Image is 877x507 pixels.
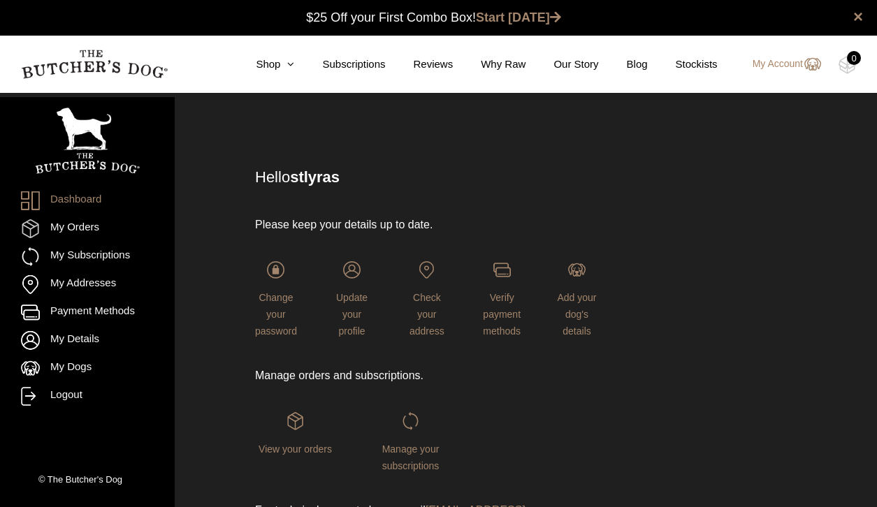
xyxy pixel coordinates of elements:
a: Logout [21,387,154,406]
a: My Details [21,331,154,350]
a: Subscriptions [294,57,385,73]
a: Dashboard [21,191,154,210]
a: Blog [599,57,648,73]
a: Our Story [526,57,598,73]
img: TBD_Portrait_Logo_White.png [35,108,140,174]
span: Verify payment methods [483,292,521,337]
a: View your orders [255,412,335,454]
a: My Orders [21,219,154,238]
a: My Account [739,56,821,73]
span: Manage your subscriptions [382,443,440,471]
img: login-TBD_Password.png [267,261,284,279]
a: close [853,8,863,25]
img: login-TBD_Dog.png [568,261,586,279]
a: Check your address [407,261,447,337]
span: Check your address [409,292,444,337]
a: Update your profile [332,261,372,337]
img: login-TBD_Profile.png [343,261,361,279]
img: login-TBD_Address.png [418,261,435,279]
div: 0 [847,51,861,65]
a: Verify payment methods [482,261,522,337]
a: My Addresses [21,275,154,294]
a: Reviews [386,57,454,73]
a: Payment Methods [21,303,154,322]
img: login-TBD_Orders.png [287,412,304,429]
a: Add your dog's details [557,261,597,337]
a: Stockists [648,57,718,73]
span: View your orders [259,443,332,455]
a: My Dogs [21,359,154,378]
img: login-TBD_Subscriptions.png [402,412,419,429]
p: Hello [255,166,800,189]
img: login-TBD_Payments.png [493,261,511,279]
strong: stlyras [290,168,340,186]
a: Shop [228,57,294,73]
span: Change your password [255,292,297,337]
a: My Subscriptions [21,247,154,266]
span: Update your profile [336,292,368,337]
a: Start [DATE] [476,10,561,24]
a: Change your password [255,261,297,337]
p: Manage orders and subscriptions. [255,367,597,384]
a: Why Raw [453,57,526,73]
img: TBD_Cart-Empty.png [839,56,856,74]
span: Add your dog's details [557,292,596,337]
p: Please keep your details up to date. [255,216,597,233]
a: Manage your subscriptions [370,412,451,471]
